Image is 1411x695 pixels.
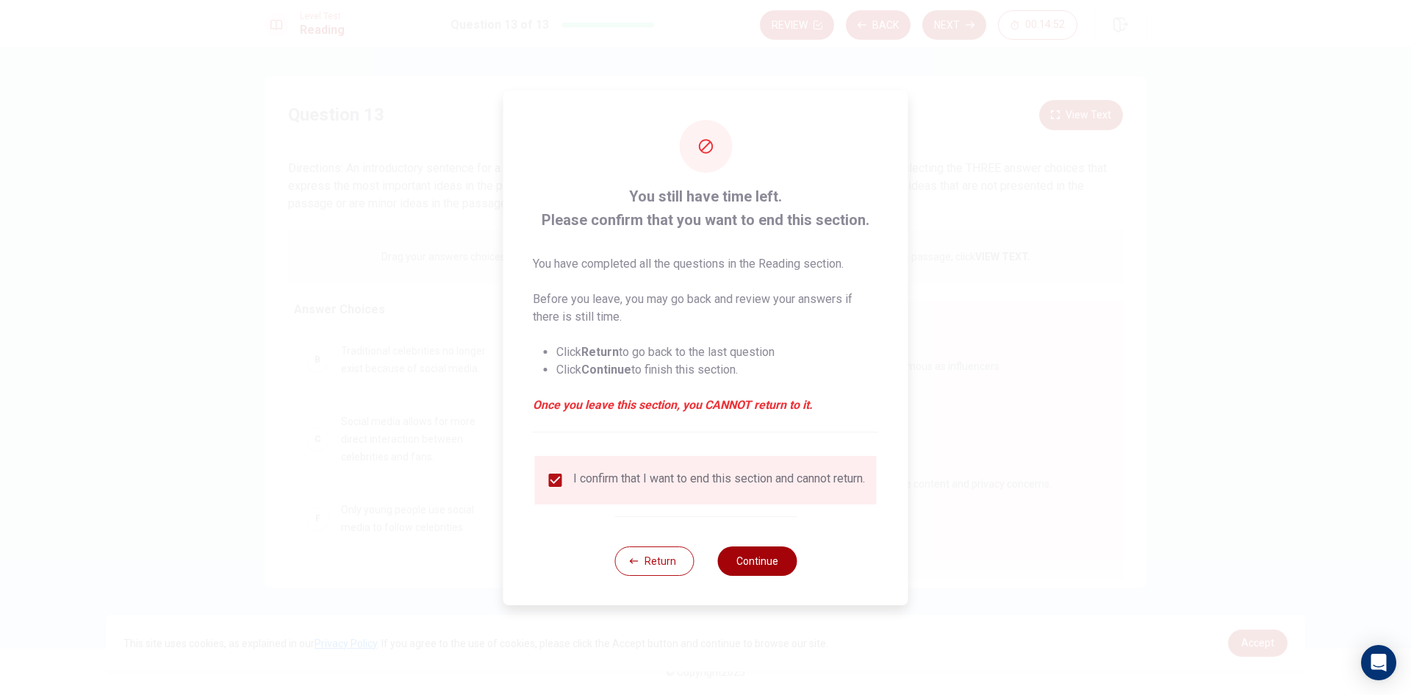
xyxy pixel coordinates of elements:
strong: Return [581,345,619,359]
li: Click to finish this section. [556,361,879,379]
p: Before you leave, you may go back and review your answers if there is still time. [533,291,879,326]
span: You still have time left. Please confirm that you want to end this section. [533,185,879,232]
p: You have completed all the questions in the Reading section. [533,255,879,273]
div: I confirm that I want to end this section and cannot return. [573,471,865,489]
div: Open Intercom Messenger [1361,645,1396,680]
button: Return [614,546,694,576]
em: Once you leave this section, you CANNOT return to it. [533,396,879,414]
button: Continue [717,546,797,576]
strong: Continue [581,363,631,377]
li: Click to go back to the last question [556,343,879,361]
